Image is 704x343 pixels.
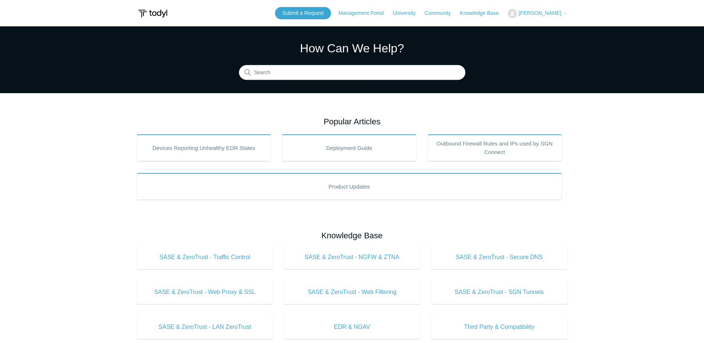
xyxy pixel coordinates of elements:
a: Submit a Request [275,7,331,19]
span: SASE & ZeroTrust - Web Filtering [295,288,409,297]
h2: Knowledge Base [137,229,567,242]
span: SASE & ZeroTrust - NGFW & ZTNA [295,253,409,262]
span: SASE & ZeroTrust - SGN Tunnels [442,288,556,297]
a: Devices Reporting Unhealthy EDR States [137,134,271,161]
a: EDR & NGAV [284,315,420,339]
span: Third Party & Compatibility [442,323,556,331]
a: SASE & ZeroTrust - NGFW & ZTNA [284,245,420,269]
a: SASE & ZeroTrust - Web Proxy & SSL [137,280,273,304]
a: Deployment Guide [282,134,416,161]
a: SASE & ZeroTrust - Traffic Control [137,245,273,269]
span: SASE & ZeroTrust - Web Proxy & SSL [148,288,262,297]
a: Outbound Firewall Rules and IPs used by SGN Connect [428,134,562,161]
a: SASE & ZeroTrust - SGN Tunnels [431,280,567,304]
a: University [393,9,423,17]
span: SASE & ZeroTrust - Secure DNS [442,253,556,262]
img: Todyl Support Center Help Center home page [137,7,168,20]
button: [PERSON_NAME] [508,9,567,18]
span: EDR & NGAV [295,323,409,331]
a: Product Updates [137,173,562,200]
a: SASE & ZeroTrust - Web Filtering [284,280,420,304]
span: [PERSON_NAME] [518,10,561,16]
a: Management Portal [338,9,391,17]
input: Search [239,65,465,80]
a: Community [425,9,458,17]
h1: How Can We Help? [239,39,465,57]
h2: Popular Articles [137,115,567,128]
a: SASE & ZeroTrust - LAN ZeroTrust [137,315,273,339]
a: SASE & ZeroTrust - Secure DNS [431,245,567,269]
span: SASE & ZeroTrust - LAN ZeroTrust [148,323,262,331]
a: Knowledge Base [460,9,506,17]
a: Third Party & Compatibility [431,315,567,339]
span: SASE & ZeroTrust - Traffic Control [148,253,262,262]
